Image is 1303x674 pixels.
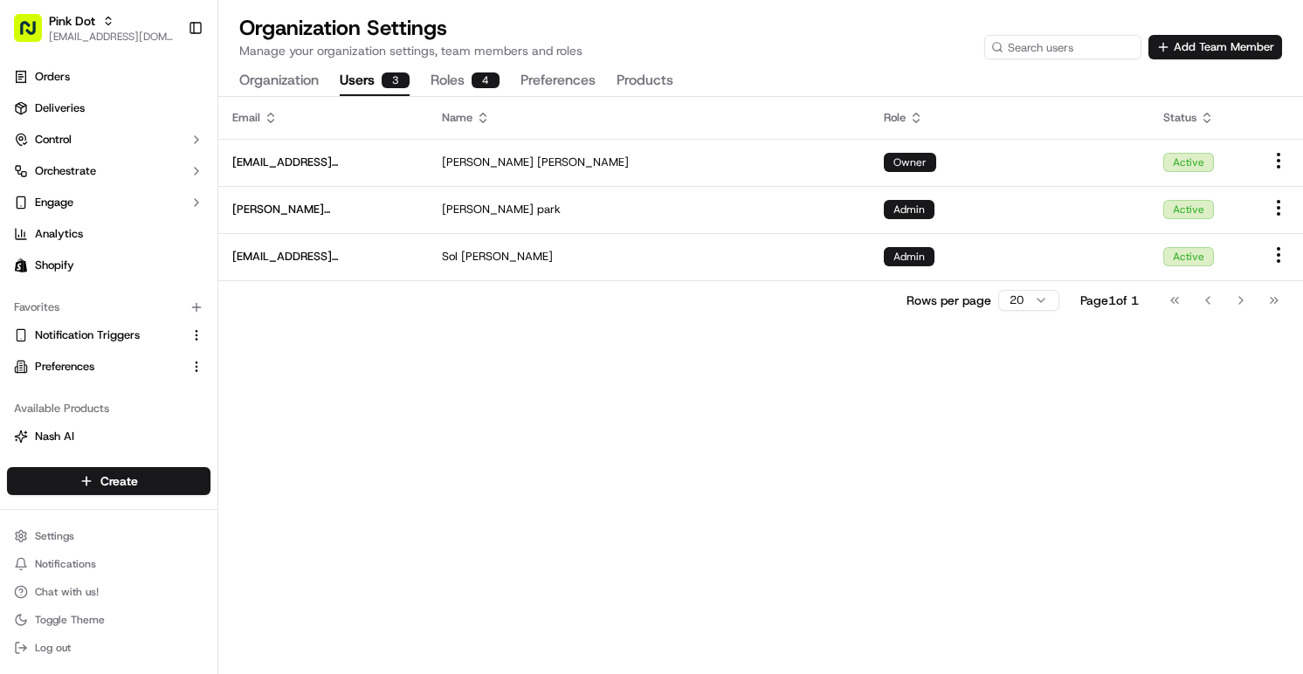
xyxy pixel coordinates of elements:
button: [EMAIL_ADDRESS][DOMAIN_NAME] [49,30,174,44]
div: Admin [884,247,934,266]
button: Products [617,66,673,96]
a: Analytics [7,220,210,248]
span: [PERSON_NAME] [442,155,534,170]
div: Name [442,110,856,126]
button: Pink Dot[EMAIL_ADDRESS][DOMAIN_NAME] [7,7,181,49]
a: Shopify [7,251,210,279]
a: Notification Triggers [14,327,183,343]
button: Pink Dot [49,12,95,30]
button: Users [340,66,410,96]
button: Create [7,467,210,495]
span: Engage [35,195,73,210]
span: [EMAIL_ADDRESS][DOMAIN_NAME] [232,155,414,170]
button: Control [7,126,210,154]
span: [PERSON_NAME][EMAIL_ADDRESS][DOMAIN_NAME] [232,202,414,217]
div: Active [1163,153,1214,172]
div: Role [884,110,1135,126]
div: Page 1 of 1 [1080,292,1139,309]
button: Notification Triggers [7,321,210,349]
span: Create [100,472,138,490]
h1: Organization Settings [239,14,583,42]
span: Sol [442,249,458,265]
input: Search users [984,35,1141,59]
span: Toggle Theme [35,613,105,627]
span: Analytics [35,226,83,242]
span: Preferences [35,359,94,375]
div: Favorites [7,293,210,321]
p: Rows per page [907,292,991,309]
button: Preferences [7,353,210,381]
button: Preferences [521,66,596,96]
button: Notifications [7,552,210,576]
button: Toggle Theme [7,608,210,632]
span: Notification Triggers [35,327,140,343]
span: Deliveries [35,100,85,116]
a: Orders [7,63,210,91]
div: Status [1163,110,1240,126]
span: Settings [35,529,74,543]
span: [PERSON_NAME] [537,155,629,170]
div: 4 [472,72,500,88]
div: Active [1163,200,1214,219]
button: Nash AI [7,423,210,450]
button: Chat with us! [7,580,210,604]
span: Chat with us! [35,585,99,599]
span: park [537,202,561,217]
button: Orchestrate [7,157,210,185]
p: Manage your organization settings, team members and roles [239,42,583,59]
span: Orchestrate [35,163,96,179]
a: Deliveries [7,94,210,122]
div: Available Products [7,395,210,423]
span: Shopify [35,258,74,273]
div: Admin [884,200,934,219]
button: Add Team Member [1148,35,1282,59]
span: Orders [35,69,70,85]
span: Log out [35,641,71,655]
span: Notifications [35,557,96,571]
button: Organization [239,66,319,96]
span: [PERSON_NAME] [461,249,553,265]
span: Control [35,132,72,148]
button: Log out [7,636,210,660]
div: 3 [382,72,410,88]
button: Settings [7,524,210,548]
div: Active [1163,247,1214,266]
span: [PERSON_NAME] [442,202,534,217]
a: Preferences [14,359,183,375]
div: Owner [884,153,936,172]
a: Nash AI [14,429,203,444]
button: Roles [431,66,500,96]
button: Engage [7,189,210,217]
span: Nash AI [35,429,74,444]
span: [EMAIL_ADDRESS][DOMAIN_NAME] [232,249,414,265]
img: Shopify logo [14,258,28,272]
div: Email [232,110,414,126]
